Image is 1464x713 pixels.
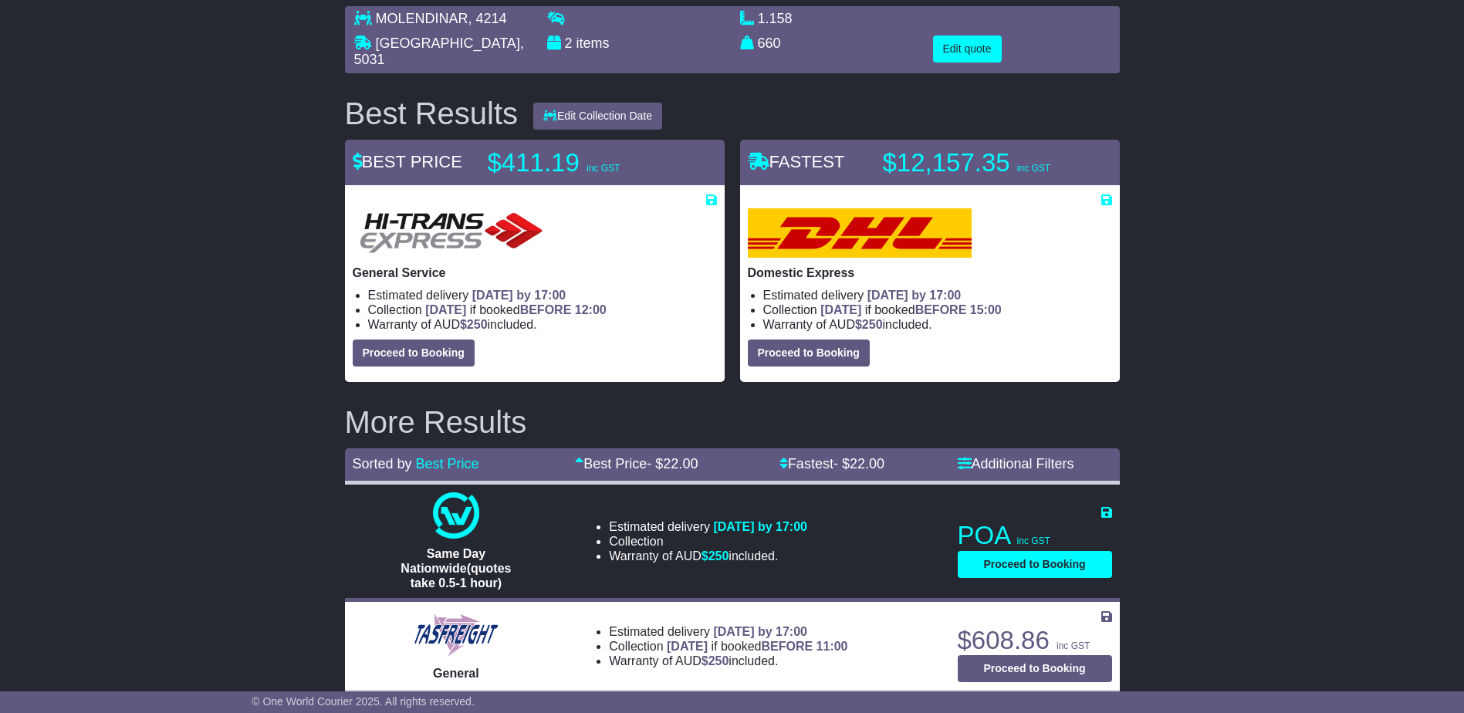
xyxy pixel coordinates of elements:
[833,456,884,471] span: - $
[488,147,681,178] p: $411.19
[412,612,500,658] img: Tasfreight: General
[376,11,468,26] span: MOLENDINAR
[1017,163,1050,174] span: inc GST
[708,549,729,563] span: 250
[663,456,698,471] span: 22.00
[609,639,847,654] li: Collection
[460,318,488,331] span: $
[758,11,793,26] span: 1.158
[353,456,412,471] span: Sorted by
[970,303,1002,316] span: 15:00
[779,456,884,471] a: Fastest- $22.00
[433,667,479,680] span: General
[565,35,573,51] span: 2
[353,340,475,367] button: Proceed to Booking
[472,289,566,302] span: [DATE] by 17:00
[820,303,1001,316] span: if booked
[609,654,847,668] li: Warranty of AUD included.
[667,640,708,653] span: [DATE]
[425,303,466,316] span: [DATE]
[609,549,807,563] li: Warranty of AUD included.
[368,317,717,332] li: Warranty of AUD included.
[850,456,884,471] span: 22.00
[468,11,507,26] span: , 4214
[647,456,698,471] span: - $
[667,640,847,653] span: if booked
[1057,640,1090,651] span: inc GST
[433,492,479,539] img: One World Courier: Same Day Nationwide(quotes take 0.5-1 hour)
[401,547,511,590] span: Same Day Nationwide(quotes take 0.5-1 hour)
[416,456,479,471] a: Best Price
[575,456,698,471] a: Best Price- $22.00
[855,318,883,331] span: $
[862,318,883,331] span: 250
[353,265,717,280] p: General Service
[609,534,807,549] li: Collection
[1017,536,1050,546] span: inc GST
[587,163,620,174] span: inc GST
[748,208,972,258] img: DHL: Domestic Express
[575,303,607,316] span: 12:00
[353,208,550,258] img: HiTrans: General Service
[609,519,807,534] li: Estimated delivery
[425,303,606,316] span: if booked
[708,654,729,667] span: 250
[520,303,572,316] span: BEFORE
[958,520,1112,551] p: POA
[958,655,1112,682] button: Proceed to Booking
[915,303,967,316] span: BEFORE
[958,625,1112,656] p: $608.86
[345,405,1120,439] h2: More Results
[337,96,526,130] div: Best Results
[748,340,870,367] button: Proceed to Booking
[763,288,1112,302] li: Estimated delivery
[702,549,729,563] span: $
[368,302,717,317] li: Collection
[763,302,1112,317] li: Collection
[763,317,1112,332] li: Warranty of AUD included.
[353,152,462,171] span: BEST PRICE
[368,288,717,302] li: Estimated delivery
[576,35,610,51] span: items
[958,551,1112,578] button: Proceed to Booking
[713,625,807,638] span: [DATE] by 17:00
[933,35,1002,63] button: Edit quote
[713,520,807,533] span: [DATE] by 17:00
[820,303,861,316] span: [DATE]
[748,265,1112,280] p: Domestic Express
[748,152,845,171] span: FASTEST
[252,695,475,708] span: © One World Courier 2025. All rights reserved.
[867,289,962,302] span: [DATE] by 17:00
[467,318,488,331] span: 250
[702,654,729,667] span: $
[958,456,1074,471] a: Additional Filters
[758,35,781,51] span: 660
[376,35,520,51] span: [GEOGRAPHIC_DATA]
[761,640,813,653] span: BEFORE
[533,103,662,130] button: Edit Collection Date
[817,640,848,653] span: 11:00
[609,624,847,639] li: Estimated delivery
[354,35,524,68] span: , 5031
[883,147,1076,178] p: $12,157.35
